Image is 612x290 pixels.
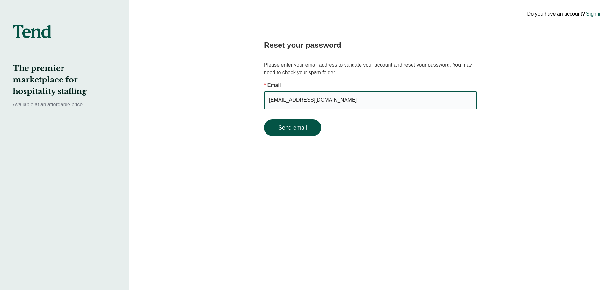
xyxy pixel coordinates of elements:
p: Available at an affordable price [13,101,116,109]
p: Please enter your email address to validate your account and reset your password. You may need to... [264,61,477,76]
a: Sign in [586,10,602,18]
h2: Reset your password [264,39,477,51]
img: tend-logo [13,25,51,38]
h2: The premier marketplace for hospitality staffing [13,63,116,97]
button: Send email [264,119,321,136]
p: Email [264,81,477,89]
